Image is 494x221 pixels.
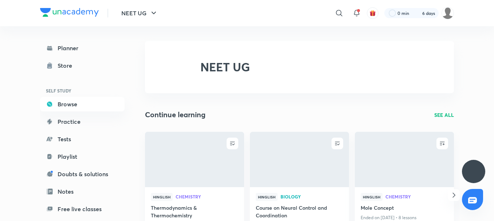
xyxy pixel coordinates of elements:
[469,167,478,176] img: ttu
[40,202,125,216] a: Free live classes
[385,194,448,199] span: Chemistry
[256,193,278,201] span: Hinglish
[176,194,238,200] a: Chemistry
[151,193,173,201] span: Hinglish
[442,7,454,19] img: Tarmanjot Singh
[385,194,448,200] a: Chemistry
[256,204,343,221] a: Course on Neural Control and Coordination
[117,6,162,20] button: NEET UG
[40,8,99,17] img: Company Logo
[355,132,454,187] a: new-thumbnail
[354,131,455,188] img: new-thumbnail
[145,109,205,120] h2: Continue learning
[144,131,245,188] img: new-thumbnail
[40,167,125,181] a: Doubts & solutions
[40,84,125,97] h6: SELF STUDY
[151,204,238,221] a: Thermodynamics & Thermochemistry
[200,60,250,74] h2: NEET UG
[176,194,238,199] span: Chemistry
[145,132,244,187] a: new-thumbnail
[40,114,125,129] a: Practice
[40,58,125,73] a: Store
[40,149,125,164] a: Playlist
[249,131,350,188] img: new-thumbnail
[434,111,454,119] a: SEE ALL
[40,8,99,19] a: Company Logo
[40,41,125,55] a: Planner
[369,10,376,16] img: avatar
[367,7,379,19] button: avatar
[162,55,186,79] img: NEET UG
[58,61,77,70] div: Store
[250,132,349,187] a: new-thumbnail
[361,193,383,201] span: Hinglish
[40,132,125,146] a: Tests
[40,184,125,199] a: Notes
[281,194,343,199] span: Biology
[361,204,448,213] a: Mole Concept
[40,97,125,111] a: Browse
[413,9,421,17] img: streak
[281,194,343,200] a: Biology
